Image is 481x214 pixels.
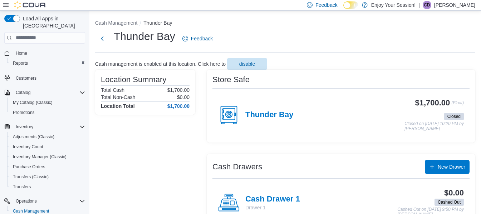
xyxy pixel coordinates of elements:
[13,49,85,58] span: Home
[13,123,85,131] span: Inventory
[10,173,85,181] span: Transfers (Classic)
[13,49,30,58] a: Home
[1,196,88,206] button: Operations
[13,144,43,150] span: Inventory Count
[7,162,88,172] button: Purchase Orders
[1,48,88,58] button: Home
[143,20,172,26] button: Thunder Bay
[10,133,57,141] a: Adjustments (Classic)
[101,75,166,84] h3: Location Summary
[10,143,85,151] span: Inventory Count
[444,113,464,120] span: Closed
[14,1,46,9] img: Cova
[167,103,190,109] h4: $1,700.00
[1,88,88,98] button: Catalog
[7,142,88,152] button: Inventory Count
[10,183,34,191] a: Transfers
[13,123,36,131] button: Inventory
[7,182,88,192] button: Transfers
[10,108,85,117] span: Promotions
[13,88,85,97] span: Catalog
[95,19,475,28] nav: An example of EuiBreadcrumbs
[10,153,69,161] a: Inventory Manager (Classic)
[7,108,88,118] button: Promotions
[315,1,337,9] span: Feedback
[438,163,465,170] span: New Drawer
[10,153,85,161] span: Inventory Manager (Classic)
[180,31,216,46] a: Feedback
[444,189,464,197] h3: $0.00
[95,61,226,67] p: Cash management is enabled at this location. Click here to
[95,20,137,26] button: Cash Management
[13,197,40,205] button: Operations
[10,98,85,107] span: My Catalog (Classic)
[10,183,85,191] span: Transfers
[7,172,88,182] button: Transfers (Classic)
[101,103,135,109] h4: Location Total
[13,110,35,115] span: Promotions
[177,94,190,100] p: $0.00
[13,208,49,214] span: Cash Management
[13,74,39,83] a: Customers
[10,59,31,68] a: Reports
[10,59,85,68] span: Reports
[10,163,85,171] span: Purchase Orders
[13,88,33,97] button: Catalog
[13,174,49,180] span: Transfers (Classic)
[10,173,51,181] a: Transfers (Classic)
[1,73,88,83] button: Customers
[13,60,28,66] span: Reports
[167,87,190,93] p: $1,700.00
[13,134,54,140] span: Adjustments (Classic)
[16,124,33,130] span: Inventory
[13,197,85,205] span: Operations
[7,98,88,108] button: My Catalog (Classic)
[245,195,300,204] h4: Cash Drawer 1
[415,99,450,107] h3: $1,700.00
[418,1,420,9] p: |
[13,184,31,190] span: Transfers
[7,58,88,68] button: Reports
[95,31,109,46] button: Next
[7,152,88,162] button: Inventory Manager (Classic)
[10,143,46,151] a: Inventory Count
[16,198,37,204] span: Operations
[16,75,36,81] span: Customers
[447,113,461,120] span: Closed
[10,98,55,107] a: My Catalog (Classic)
[10,163,48,171] a: Purchase Orders
[10,133,85,141] span: Adjustments (Classic)
[20,15,85,29] span: Load All Apps in [GEOGRAPHIC_DATA]
[245,110,293,120] h4: Thunder Bay
[227,58,267,70] button: disable
[423,1,431,9] div: Colton Dupuis
[424,1,430,9] span: CD
[16,50,27,56] span: Home
[13,164,45,170] span: Purchase Orders
[239,60,255,68] span: disable
[13,73,85,82] span: Customers
[212,163,262,171] h3: Cash Drawers
[10,108,38,117] a: Promotions
[404,121,464,131] p: Closed on [DATE] 10:20 PM by [PERSON_NAME]
[245,204,300,211] p: Drawer 1
[7,132,88,142] button: Adjustments (Classic)
[101,94,136,100] h6: Total Non-Cash
[13,154,67,160] span: Inventory Manager (Classic)
[1,122,88,132] button: Inventory
[343,1,358,9] input: Dark Mode
[101,87,124,93] h6: Total Cash
[13,100,53,105] span: My Catalog (Classic)
[425,160,470,174] button: New Drawer
[371,1,416,9] p: Enjoy Your Session!
[114,29,175,44] h1: Thunder Bay
[451,99,464,111] p: (Float)
[16,90,30,95] span: Catalog
[434,1,475,9] p: [PERSON_NAME]
[212,75,250,84] h3: Store Safe
[438,199,461,205] span: Cashed Out
[191,35,213,42] span: Feedback
[435,199,464,206] span: Cashed Out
